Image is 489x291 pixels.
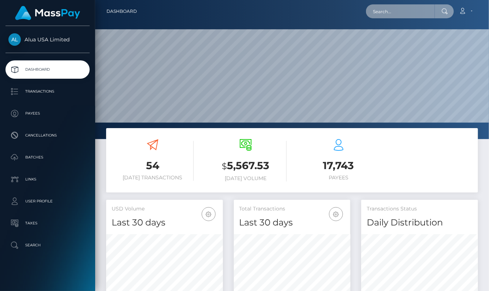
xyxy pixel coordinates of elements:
a: Payees [5,104,90,123]
p: Dashboard [8,64,87,75]
a: User Profile [5,192,90,210]
h3: 5,567.53 [205,158,287,174]
h5: Transactions Status [367,205,473,213]
h5: USD Volume [112,205,217,213]
p: Payees [8,108,87,119]
img: Alua USA Limited [8,33,21,46]
span: Alua USA Limited [5,36,90,43]
p: Batches [8,152,87,163]
small: $ [222,161,227,171]
a: Dashboard [107,4,137,19]
h4: Last 30 days [112,216,217,229]
a: Dashboard [5,60,90,79]
p: Search [8,240,87,251]
p: Links [8,174,87,185]
h3: 54 [112,158,194,173]
img: MassPay Logo [15,6,80,20]
p: User Profile [8,196,87,207]
a: Search [5,236,90,254]
a: Taxes [5,214,90,232]
h5: Total Transactions [239,205,345,213]
h3: 17,743 [298,158,380,173]
p: Transactions [8,86,87,97]
a: Cancellations [5,126,90,145]
h6: [DATE] Transactions [112,175,194,181]
a: Batches [5,148,90,167]
h4: Last 30 days [239,216,345,229]
h6: Payees [298,175,380,181]
h6: [DATE] Volume [205,175,287,182]
h4: Daily Distribution [367,216,473,229]
input: Search... [366,4,435,18]
p: Cancellations [8,130,87,141]
p: Taxes [8,218,87,229]
a: Transactions [5,82,90,101]
a: Links [5,170,90,189]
